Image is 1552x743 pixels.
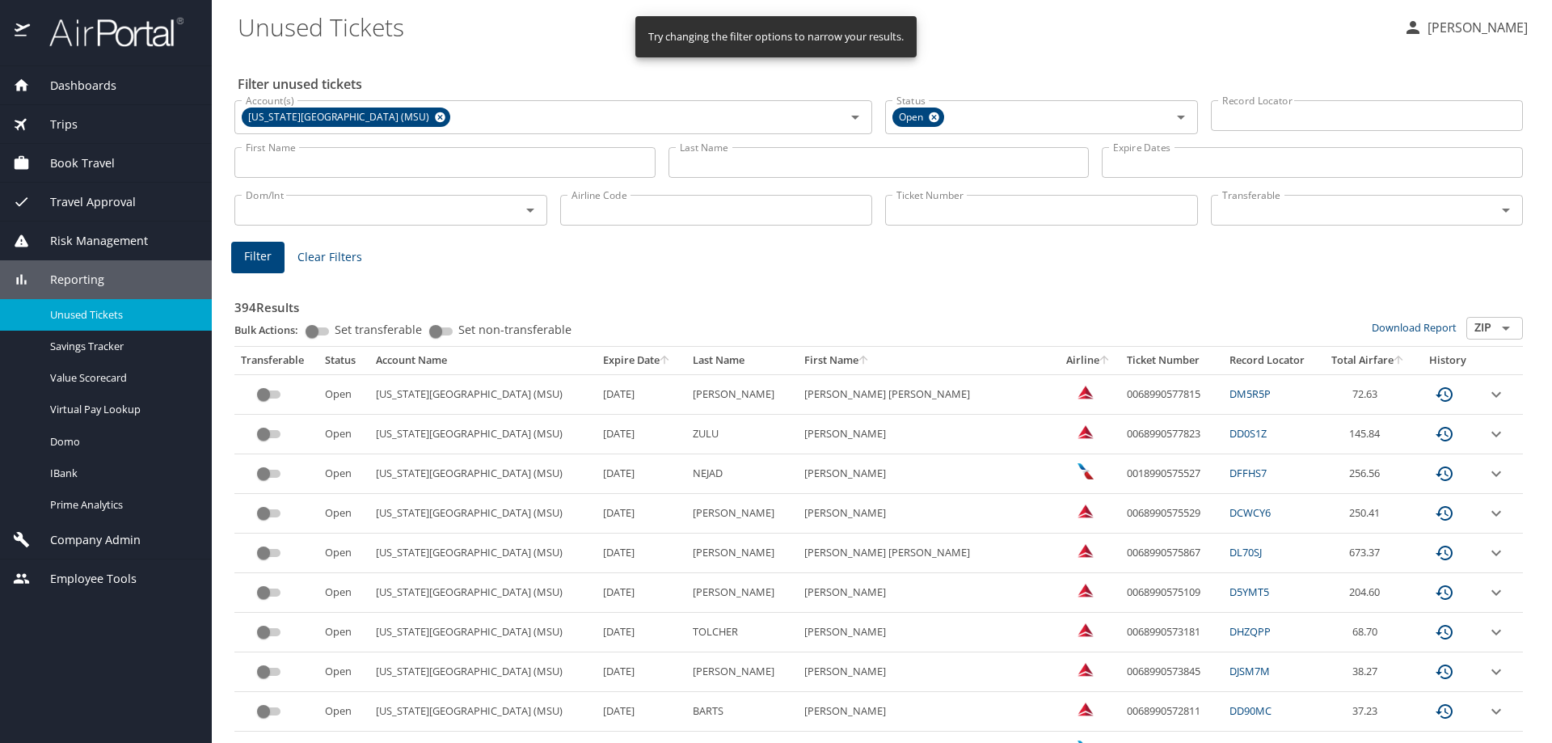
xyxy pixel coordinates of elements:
td: [US_STATE][GEOGRAPHIC_DATA] (MSU) [369,374,597,414]
button: Open [1170,106,1192,129]
img: Delta Airlines [1078,701,1094,717]
td: 0068990575529 [1120,494,1223,534]
td: [PERSON_NAME] [PERSON_NAME] [798,374,1056,414]
span: Set non-transferable [458,324,571,336]
a: DM5R5P [1229,386,1271,401]
td: [PERSON_NAME] [798,613,1056,652]
td: [PERSON_NAME] [686,494,798,534]
td: Open [318,454,369,494]
td: [PERSON_NAME] [798,573,1056,613]
td: Open [318,652,369,692]
td: [DATE] [597,692,685,732]
img: icon-airportal.png [15,16,32,48]
a: DL70SJ [1229,545,1262,559]
p: [PERSON_NAME] [1423,18,1528,37]
td: 0068990577815 [1120,374,1223,414]
span: Risk Management [30,232,148,250]
td: 204.60 [1320,573,1415,613]
button: expand row [1487,424,1506,444]
td: Open [318,613,369,652]
td: [US_STATE][GEOGRAPHIC_DATA] (MSU) [369,494,597,534]
span: Book Travel [30,154,115,172]
td: 37.23 [1320,692,1415,732]
td: [PERSON_NAME] [798,692,1056,732]
th: Total Airfare [1320,347,1415,374]
a: D5YMT5 [1229,585,1269,599]
td: [US_STATE][GEOGRAPHIC_DATA] (MSU) [369,573,597,613]
a: DD90MC [1229,703,1272,718]
td: BARTS [686,692,798,732]
span: Travel Approval [30,193,136,211]
td: [DATE] [597,573,685,613]
h1: Unused Tickets [238,2,1390,52]
div: Transferable [241,353,312,368]
img: Delta Airlines [1078,503,1094,519]
button: [PERSON_NAME] [1397,13,1534,42]
h2: Filter unused tickets [238,71,1526,97]
div: Try changing the filter options to narrow your results. [648,21,904,53]
td: [DATE] [597,613,685,652]
img: Delta Airlines [1078,384,1094,400]
a: DCWCY6 [1229,505,1271,520]
button: expand row [1487,385,1506,404]
th: Status [318,347,369,374]
td: 0068990575867 [1120,534,1223,573]
span: Prime Analytics [50,497,192,513]
button: expand row [1487,543,1506,563]
span: Clear Filters [297,247,362,268]
span: Virtual Pay Lookup [50,402,192,417]
button: expand row [1487,583,1506,602]
button: Open [1495,317,1517,340]
span: Company Admin [30,531,141,549]
th: Last Name [686,347,798,374]
div: Open [892,108,944,127]
img: Delta Airlines [1078,542,1094,559]
td: [PERSON_NAME] [798,415,1056,454]
td: 250.41 [1320,494,1415,534]
th: Record Locator [1223,347,1320,374]
td: 0068990577823 [1120,415,1223,454]
td: Open [318,534,369,573]
a: DFFHS7 [1229,466,1267,480]
td: 72.63 [1320,374,1415,414]
td: [PERSON_NAME] [798,454,1056,494]
img: Delta Airlines [1078,582,1094,598]
td: [US_STATE][GEOGRAPHIC_DATA] (MSU) [369,415,597,454]
button: expand row [1487,702,1506,721]
button: sort [1394,356,1405,366]
span: Savings Tracker [50,339,192,354]
td: Open [318,374,369,414]
a: DJSM7M [1229,664,1270,678]
td: Open [318,573,369,613]
span: Employee Tools [30,570,137,588]
div: [US_STATE][GEOGRAPHIC_DATA] (MSU) [242,108,450,127]
span: Open [892,109,933,126]
button: Open [1495,199,1517,222]
span: Unused Tickets [50,307,192,323]
td: [PERSON_NAME] [798,652,1056,692]
td: [PERSON_NAME] [686,573,798,613]
td: [US_STATE][GEOGRAPHIC_DATA] (MSU) [369,613,597,652]
td: [US_STATE][GEOGRAPHIC_DATA] (MSU) [369,652,597,692]
button: expand row [1487,504,1506,523]
span: Domo [50,434,192,450]
td: [DATE] [597,374,685,414]
td: 38.27 [1320,652,1415,692]
td: 0068990573181 [1120,613,1223,652]
td: [PERSON_NAME] [686,652,798,692]
span: Reporting [30,271,104,289]
td: [US_STATE][GEOGRAPHIC_DATA] (MSU) [369,454,597,494]
img: Delta Airlines [1078,661,1094,678]
span: Dashboards [30,77,116,95]
button: sort [858,356,870,366]
td: [US_STATE][GEOGRAPHIC_DATA] (MSU) [369,692,597,732]
button: expand row [1487,662,1506,682]
h3: 394 Results [234,289,1523,317]
a: DD0S1Z [1229,426,1267,441]
td: 0018990575527 [1120,454,1223,494]
td: [PERSON_NAME] [686,374,798,414]
td: 0068990575109 [1120,573,1223,613]
span: Trips [30,116,78,133]
td: [PERSON_NAME] [798,494,1056,534]
img: American Airlines [1078,463,1094,479]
